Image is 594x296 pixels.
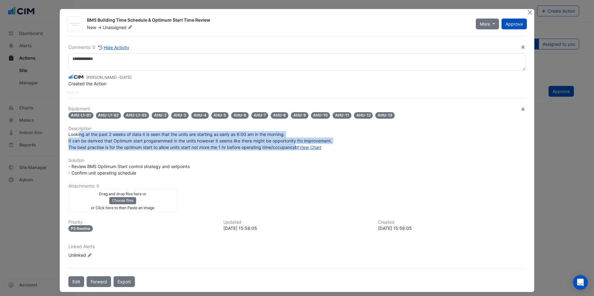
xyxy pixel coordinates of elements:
div: Open Intercom Messenger [573,275,588,290]
span: - Review BMS Optimum Start control strategy and setpoints - Confirm unit operating schedule [68,164,190,175]
button: Forward [87,276,111,287]
span: AHU-8 [271,112,288,119]
h6: Priority [68,220,216,225]
span: Looking at the past 2 weeks of data it is seen that the units are starting as early as 6:00 am in... [68,132,332,150]
button: More [476,19,499,29]
small: Drag and drop files here or [99,192,146,196]
span: Unassigned [103,24,134,31]
span: AHU-9 [291,112,308,119]
h6: Linked Alerts [68,244,526,249]
span: AHU-L1-02 [96,112,121,119]
small: [PERSON_NAME] - [86,75,131,80]
h6: Updated [223,220,371,225]
span: Approve [506,21,523,27]
button: Choose files [109,197,136,204]
div: P3 Routine [68,225,93,232]
span: Created the Action [68,81,106,86]
div: [DATE] 15:58:05 [378,225,526,231]
div: Unlinked [68,252,143,258]
span: AHU-13 [375,112,395,119]
small: or Click here to then Paste an image [91,205,154,210]
span: AHU-3 [171,112,189,119]
span: AHU-4 [191,112,209,119]
button: Close [527,9,533,15]
span: AHU-12 [354,112,373,119]
div: BMS Building Time Schedule & Optimum Start Time Review [87,17,468,24]
img: CIM [68,74,84,80]
h6: Equipment [68,106,526,112]
button: Hide Activity [98,44,130,51]
span: AHU-L1-01 [68,112,93,119]
div: Comments: 0 [68,44,130,51]
h6: Description [68,126,526,131]
a: Export [114,276,135,287]
span: AHU-11 [333,112,351,119]
span: More [480,21,490,27]
fa-icon: Edit Linked Alerts [87,253,92,258]
span: -> [97,25,101,30]
span: AHU-6 [231,112,249,119]
h6: Solution [68,158,526,163]
div: [DATE] 15:58:05 [223,225,371,231]
span: AHU-10 [311,112,330,119]
h6: Created [378,220,526,225]
span: AHU-2 [152,112,169,119]
h6: Attachments: 0 [68,184,526,189]
a: View Chart [295,145,321,150]
span: 2025-08-05 15:58:05 [119,75,131,80]
span: AHU-7 [251,112,269,119]
span: AHU-L1-03 [123,112,149,119]
span: AHU-5 [211,112,229,119]
button: Edit [68,276,84,287]
button: Approve [501,19,527,29]
span: New [87,25,96,30]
